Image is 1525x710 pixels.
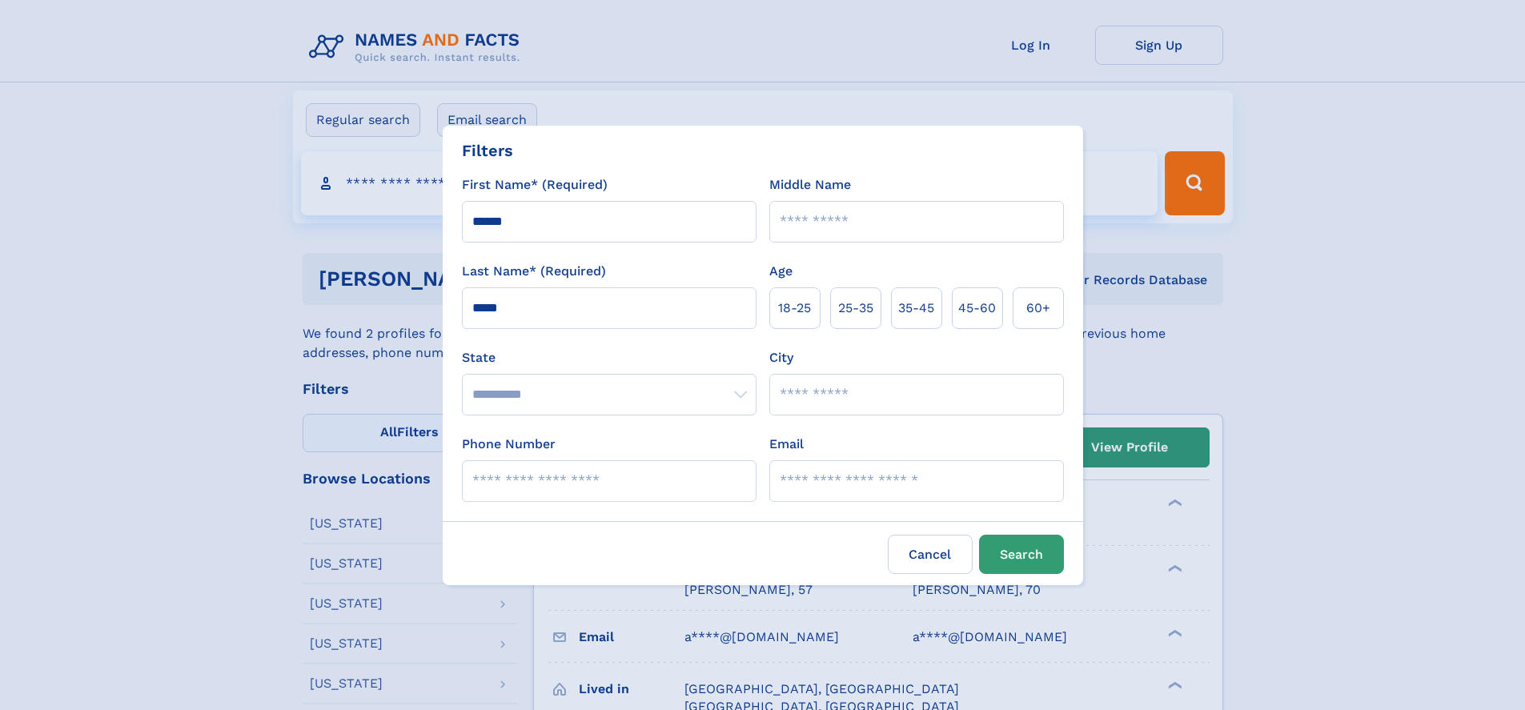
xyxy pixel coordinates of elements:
[958,299,996,318] span: 45‑60
[778,299,811,318] span: 18‑25
[769,348,793,367] label: City
[462,138,513,162] div: Filters
[769,262,793,281] label: Age
[462,348,756,367] label: State
[462,175,608,195] label: First Name* (Required)
[838,299,873,318] span: 25‑35
[979,535,1064,574] button: Search
[1026,299,1050,318] span: 60+
[462,435,556,454] label: Phone Number
[888,535,973,574] label: Cancel
[462,262,606,281] label: Last Name* (Required)
[769,435,804,454] label: Email
[769,175,851,195] label: Middle Name
[898,299,934,318] span: 35‑45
